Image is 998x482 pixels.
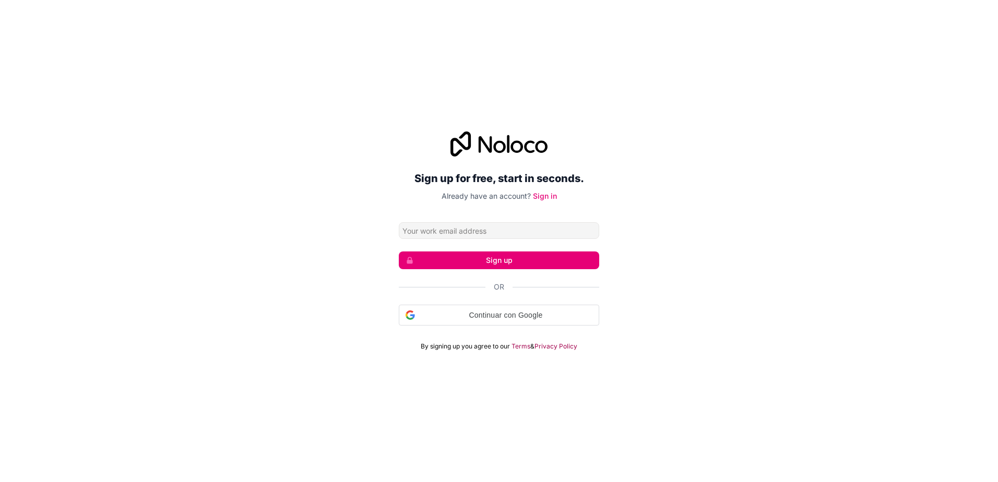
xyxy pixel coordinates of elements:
iframe: Intercom notifications message [789,404,998,477]
span: By signing up you agree to our [421,342,510,351]
div: Continuar con Google [399,305,599,326]
a: Terms [512,342,530,351]
span: Or [494,282,504,292]
span: Already have an account? [442,191,531,200]
button: Sign up [399,251,599,269]
span: & [530,342,534,351]
input: Email address [399,222,599,239]
span: Continuar con Google [419,310,592,321]
a: Sign in [533,191,557,200]
h2: Sign up for free, start in seconds. [399,169,599,188]
a: Privacy Policy [534,342,577,351]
